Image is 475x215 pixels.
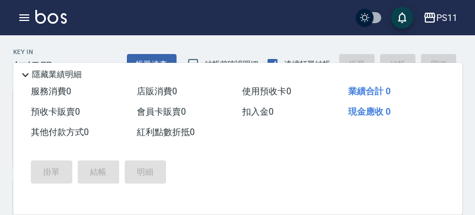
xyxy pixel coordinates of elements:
span: 店販消費 0 [137,86,177,96]
span: 業績合計 0 [348,86,391,96]
span: 現金應收 0 [348,106,391,117]
span: 其他付款方式 0 [31,127,89,137]
img: Logo [35,10,67,24]
span: 扣入金 0 [242,106,274,117]
span: 會員卡販賣 0 [137,106,186,117]
span: 服務消費 0 [31,86,71,96]
h2: Key In [13,49,53,56]
button: PS11 [419,7,462,29]
span: 使用預收卡 0 [242,86,291,96]
div: PS11 [436,11,457,25]
span: 結帳前確認明細 [205,58,259,70]
span: 上一筆訂單:#3 [53,62,110,76]
button: save [391,7,413,29]
span: 紅利點數折抵 0 [137,127,195,137]
span: 連續打單結帳 [284,58,330,70]
h3: 打帳單 [13,60,53,76]
p: 隱藏業績明細 [32,69,82,80]
button: 帳單速查 [127,54,177,74]
span: 預收卡販賣 0 [31,106,80,117]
